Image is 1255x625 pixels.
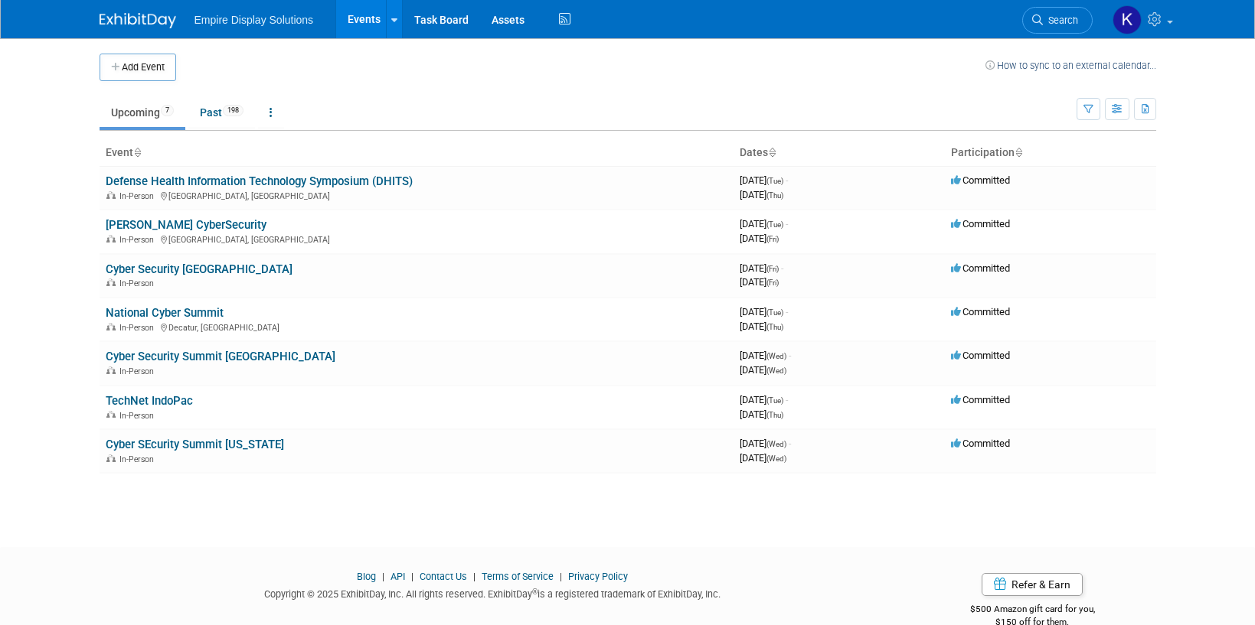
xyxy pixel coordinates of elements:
a: Refer & Earn [982,573,1083,596]
span: | [378,571,388,582]
span: (Thu) [766,323,783,331]
div: [GEOGRAPHIC_DATA], [GEOGRAPHIC_DATA] [106,233,727,245]
th: Event [100,140,734,166]
span: [DATE] [740,438,791,449]
span: - [781,262,783,274]
span: (Wed) [766,454,786,463]
img: ExhibitDay [100,13,176,28]
img: In-Person Event [106,278,116,286]
span: - [789,438,791,449]
span: [DATE] [740,350,791,361]
span: - [786,218,788,229]
th: Dates [734,140,945,166]
span: [DATE] [740,306,788,317]
span: [DATE] [740,218,788,229]
a: Cyber Security Summit [GEOGRAPHIC_DATA] [106,350,335,363]
img: In-Person Event [106,366,116,374]
img: Katelyn Hurlock [1113,5,1142,34]
a: Cyber Security [GEOGRAPHIC_DATA] [106,262,293,276]
span: [DATE] [740,321,783,332]
a: TechNet IndoPac [106,394,193,408]
span: - [786,174,788,186]
div: Decatur, [GEOGRAPHIC_DATA] [106,321,727,333]
span: In-Person [119,235,159,245]
span: Committed [951,218,1010,229]
span: Committed [951,394,1010,405]
span: [DATE] [740,452,786,464]
span: (Tue) [766,177,783,185]
button: Add Event [100,54,176,81]
span: [DATE] [740,276,779,288]
span: Committed [951,174,1010,186]
span: 198 [223,105,243,116]
span: (Tue) [766,308,783,317]
div: [GEOGRAPHIC_DATA], [GEOGRAPHIC_DATA] [106,189,727,201]
span: (Tue) [766,220,783,229]
img: In-Person Event [106,411,116,418]
img: In-Person Event [106,454,116,462]
span: (Fri) [766,265,779,273]
span: (Fri) [766,235,779,243]
span: | [407,571,417,582]
span: [DATE] [740,409,783,420]
span: - [786,394,788,405]
span: Committed [951,438,1010,449]
span: [DATE] [740,174,788,186]
span: In-Person [119,278,159,288]
span: | [556,571,566,582]
a: Sort by Start Date [768,146,776,158]
a: Privacy Policy [568,571,628,582]
a: Search [1022,7,1093,34]
span: (Wed) [766,366,786,375]
span: [DATE] [740,394,788,405]
a: Sort by Participation Type [1015,146,1022,158]
span: In-Person [119,366,159,376]
span: (Fri) [766,278,779,287]
span: In-Person [119,411,159,421]
a: Defense Health Information Technology Symposium (DHITS) [106,174,413,188]
span: [DATE] [740,262,783,274]
span: Committed [951,262,1010,274]
span: [DATE] [740,233,779,244]
a: Past198 [188,98,255,127]
a: Upcoming7 [100,98,185,127]
a: Contact Us [420,571,467,582]
div: Copyright © 2025 ExhibitDay, Inc. All rights reserved. ExhibitDay is a registered trademark of Ex... [100,584,887,601]
span: In-Person [119,454,159,464]
span: Empire Display Solutions [194,14,314,26]
span: In-Person [119,191,159,201]
span: [DATE] [740,189,783,200]
span: (Wed) [766,352,786,360]
a: [PERSON_NAME] CyberSecurity [106,218,266,232]
span: 7 [161,105,174,116]
img: In-Person Event [106,323,116,330]
span: [DATE] [740,364,786,376]
span: (Tue) [766,396,783,405]
a: How to sync to an external calendar... [985,60,1156,71]
a: Sort by Event Name [133,146,141,158]
th: Participation [945,140,1156,166]
span: (Thu) [766,191,783,200]
span: In-Person [119,323,159,333]
img: In-Person Event [106,235,116,243]
span: (Thu) [766,411,783,419]
a: Terms of Service [482,571,554,582]
span: - [789,350,791,361]
span: Committed [951,306,1010,317]
span: Search [1043,15,1078,26]
span: - [786,306,788,317]
span: (Wed) [766,440,786,448]
a: API [391,571,405,582]
a: Cyber SEcurity Summit [US_STATE] [106,438,284,451]
span: | [469,571,479,582]
sup: ® [532,588,538,596]
a: National Cyber Summit [106,306,224,320]
a: Blog [357,571,376,582]
span: Committed [951,350,1010,361]
img: In-Person Event [106,191,116,199]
